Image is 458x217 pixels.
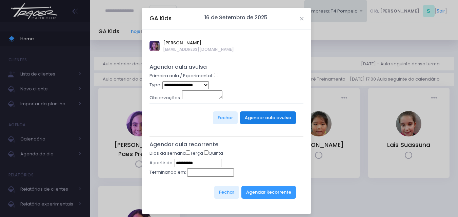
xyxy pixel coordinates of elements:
[150,169,186,176] label: Terminando em:
[186,150,203,157] label: Terça
[150,94,181,101] label: Observações:
[240,111,296,124] button: Agendar aula avulsa
[150,14,172,23] h5: GA Kids
[163,40,234,46] span: [PERSON_NAME]
[204,15,267,21] h6: 16 de Setembro de 2025
[213,111,238,124] button: Fechar
[163,46,234,52] span: [EMAIL_ADDRESS][DOMAIN_NAME]
[150,72,213,79] label: Primeira aula / Experimental:
[150,159,174,166] label: A partir de:
[204,150,208,155] input: Quinta
[214,186,239,199] button: Fechar
[150,82,161,88] label: Type:
[300,17,303,20] button: Close
[186,150,190,155] input: Terça
[204,150,223,157] label: Quinta
[150,150,304,207] form: Dias da semana
[150,141,304,148] h5: Agendar aula recorrente
[150,64,304,70] h5: Agendar aula avulsa
[241,186,296,199] button: Agendar Recorrente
